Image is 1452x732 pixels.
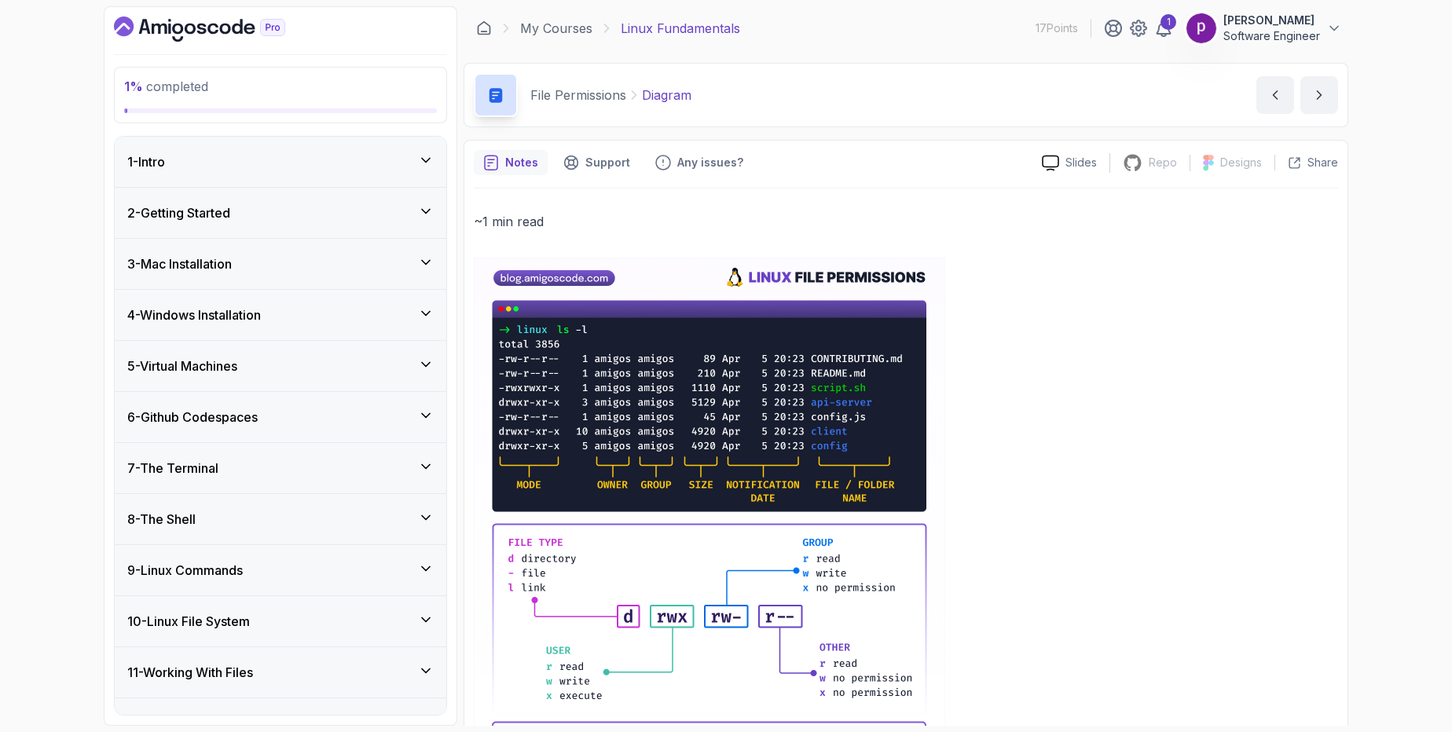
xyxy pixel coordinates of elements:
[115,341,446,391] button: 5-Virtual Machines
[1160,14,1176,30] div: 1
[621,19,740,38] p: Linux Fundamentals
[677,155,743,170] p: Any issues?
[1036,20,1078,36] p: 17 Points
[474,210,1338,232] p: ~1 min read
[520,19,592,38] a: My Courses
[115,392,446,442] button: 6-Github Codespaces
[127,254,232,273] h3: 3 - Mac Installation
[127,408,258,426] h3: 6 - Github Codespaces
[115,545,446,595] button: 9-Linux Commands
[127,663,253,682] h3: 11 - Working With Files
[127,459,218,478] h3: 7 - The Terminal
[554,150,640,175] button: Support button
[1220,155,1262,170] p: Designs
[1154,19,1173,38] a: 1
[1029,155,1109,171] a: Slides
[115,647,446,697] button: 11-Working With Files
[127,612,250,631] h3: 10 - Linux File System
[476,20,492,36] a: Dashboard
[127,306,261,324] h3: 4 - Windows Installation
[585,155,630,170] p: Support
[115,596,446,646] button: 10-Linux File System
[115,290,446,340] button: 4-Windows Installation
[114,16,321,42] a: Dashboard
[1307,155,1338,170] p: Share
[1223,13,1320,28] p: [PERSON_NAME]
[1223,28,1320,44] p: Software Engineer
[127,203,230,222] h3: 2 - Getting Started
[115,188,446,238] button: 2-Getting Started
[474,150,548,175] button: notes button
[115,137,446,187] button: 1-Intro
[646,150,753,175] button: Feedback button
[1274,155,1338,170] button: Share
[1186,13,1216,43] img: user profile image
[1149,155,1177,170] p: Repo
[505,155,538,170] p: Notes
[127,561,243,580] h3: 9 - Linux Commands
[1065,155,1097,170] p: Slides
[1186,13,1342,44] button: user profile image[PERSON_NAME]Software Engineer
[127,152,165,171] h3: 1 - Intro
[115,239,446,289] button: 3-Mac Installation
[115,443,446,493] button: 7-The Terminal
[1256,76,1294,114] button: previous content
[642,86,691,104] p: Diagram
[127,357,237,375] h3: 5 - Virtual Machines
[127,510,196,529] h3: 8 - The Shell
[124,79,208,94] span: completed
[124,79,143,94] span: 1 %
[1300,76,1338,114] button: next content
[530,86,626,104] p: File Permissions
[115,494,446,544] button: 8-The Shell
